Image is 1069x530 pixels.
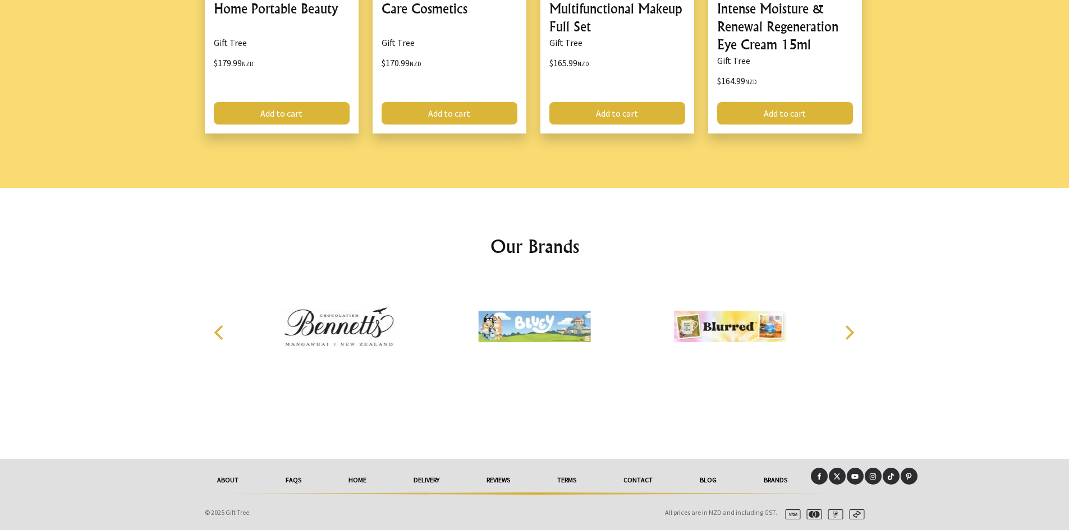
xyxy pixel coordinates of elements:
a: FAQs [262,468,325,492]
a: Blog [676,468,740,492]
a: Instagram [865,468,882,485]
a: X (Twitter) [829,468,846,485]
img: Bennetts Chocolates [283,284,395,368]
a: Pinterest [901,468,917,485]
a: About [194,468,262,492]
a: Add to cart [382,102,517,125]
span: All prices are in NZD and including GST. [665,508,777,517]
img: afterpay.svg [845,509,865,519]
a: Terms [534,468,600,492]
img: visa.svg [781,509,801,519]
a: Facebook [811,468,828,485]
img: Bluey [478,284,590,368]
a: HOME [325,468,390,492]
a: Add to cart [717,102,853,125]
span: © 2025 Gift Tree. [205,508,251,517]
a: Tiktok [883,468,900,485]
a: Add to cart [214,102,350,125]
button: Next [837,320,861,345]
a: delivery [390,468,463,492]
button: Previous [208,320,233,345]
a: Contact [600,468,676,492]
img: paypal.svg [823,509,843,519]
a: Add to cart [549,102,685,125]
a: Brands [740,468,811,492]
a: Youtube [847,468,864,485]
img: mastercard.svg [802,509,822,519]
h2: Our Brands [203,233,867,260]
img: Blurred [674,284,786,368]
a: reviews [463,468,534,492]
